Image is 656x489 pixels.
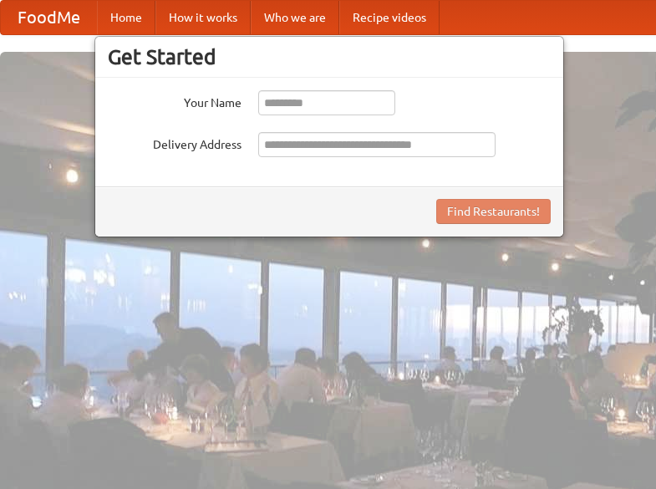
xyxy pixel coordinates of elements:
[108,90,242,111] label: Your Name
[97,1,155,34] a: Home
[155,1,251,34] a: How it works
[339,1,440,34] a: Recipe videos
[108,44,551,69] h3: Get Started
[1,1,97,34] a: FoodMe
[251,1,339,34] a: Who we are
[436,199,551,224] button: Find Restaurants!
[108,132,242,153] label: Delivery Address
